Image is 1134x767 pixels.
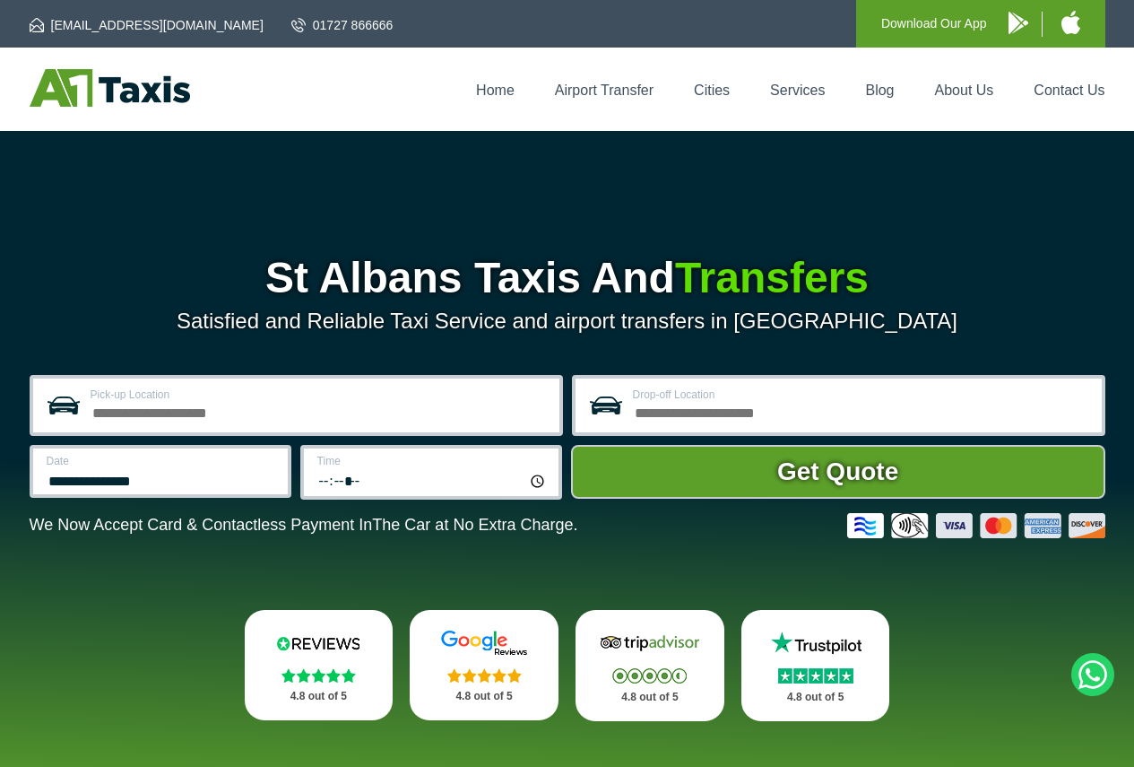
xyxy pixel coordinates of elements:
label: Time [317,456,548,466]
img: Stars [612,668,687,684]
a: Trustpilot Stars 4.8 out of 5 [741,610,890,721]
label: Drop-off Location [633,389,1091,400]
img: Stars [447,668,522,683]
p: 4.8 out of 5 [429,685,539,708]
a: [EMAIL_ADDRESS][DOMAIN_NAME] [30,16,264,34]
span: Transfers [675,254,869,301]
a: Contact Us [1034,83,1104,98]
h1: St Albans Taxis And [30,257,1105,300]
label: Pick-up Location [91,389,549,400]
img: Google [430,630,538,657]
p: Download Our App [881,13,987,35]
p: 4.8 out of 5 [761,686,870,709]
p: Satisfied and Reliable Taxi Service and airport transfers in [GEOGRAPHIC_DATA] [30,309,1105,334]
label: Date [47,456,277,466]
a: Home [476,83,515,98]
a: Google Stars 4.8 out of 5 [410,610,558,720]
img: Stars [778,668,853,684]
img: Reviews.io [264,630,372,657]
a: Reviews.io Stars 4.8 out of 5 [245,610,394,720]
img: A1 Taxis St Albans LTD [30,69,190,107]
img: Credit And Debit Cards [847,513,1105,538]
img: A1 Taxis Android App [1008,12,1028,34]
img: Trustpilot [762,630,870,657]
span: The Car at No Extra Charge. [372,516,577,534]
a: About Us [935,83,994,98]
a: 01727 866666 [291,16,394,34]
img: Stars [281,668,356,683]
a: Services [770,83,825,98]
a: Cities [694,83,730,98]
button: Get Quote [571,445,1105,499]
img: A1 Taxis iPhone App [1061,11,1080,34]
p: We Now Accept Card & Contactless Payment In [30,516,578,535]
a: Tripadvisor Stars 4.8 out of 5 [576,610,724,721]
img: Tripadvisor [596,630,704,657]
a: Airport Transfer [555,83,654,98]
a: Blog [865,83,894,98]
p: 4.8 out of 5 [264,685,374,708]
p: 4.8 out of 5 [595,686,705,709]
